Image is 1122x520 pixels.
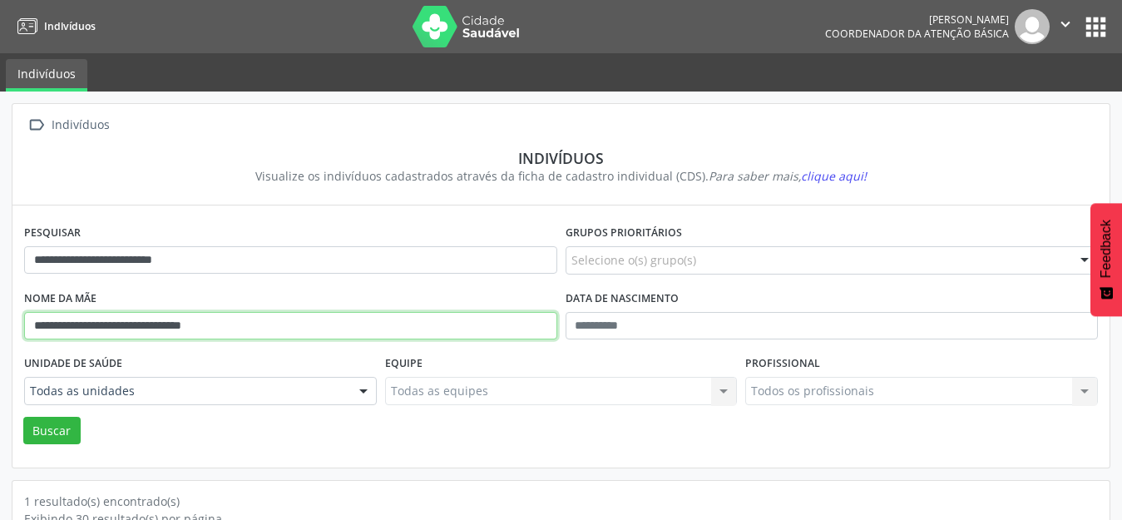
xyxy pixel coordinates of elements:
[36,149,1086,167] div: Indivíduos
[1081,12,1110,42] button: apps
[745,351,820,377] label: Profissional
[566,220,682,246] label: Grupos prioritários
[385,351,423,377] label: Equipe
[1090,203,1122,316] button: Feedback - Mostrar pesquisa
[23,417,81,445] button: Buscar
[24,493,1098,510] div: 1 resultado(s) encontrado(s)
[571,251,696,269] span: Selecione o(s) grupo(s)
[30,383,343,399] span: Todas as unidades
[24,286,96,312] label: Nome da mãe
[48,113,112,137] div: Indivíduos
[825,12,1009,27] div: [PERSON_NAME]
[12,12,96,40] a: Indivíduos
[1099,220,1114,278] span: Feedback
[801,168,867,184] span: clique aqui!
[1056,15,1075,33] i: 
[709,168,867,184] i: Para saber mais,
[6,59,87,92] a: Indivíduos
[24,113,48,137] i: 
[24,351,122,377] label: Unidade de saúde
[24,220,81,246] label: Pesquisar
[36,167,1086,185] div: Visualize os indivíduos cadastrados através da ficha de cadastro individual (CDS).
[24,113,112,137] a:  Indivíduos
[566,286,679,312] label: Data de nascimento
[1050,9,1081,44] button: 
[825,27,1009,41] span: Coordenador da Atenção Básica
[44,19,96,33] span: Indivíduos
[1015,9,1050,44] img: img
